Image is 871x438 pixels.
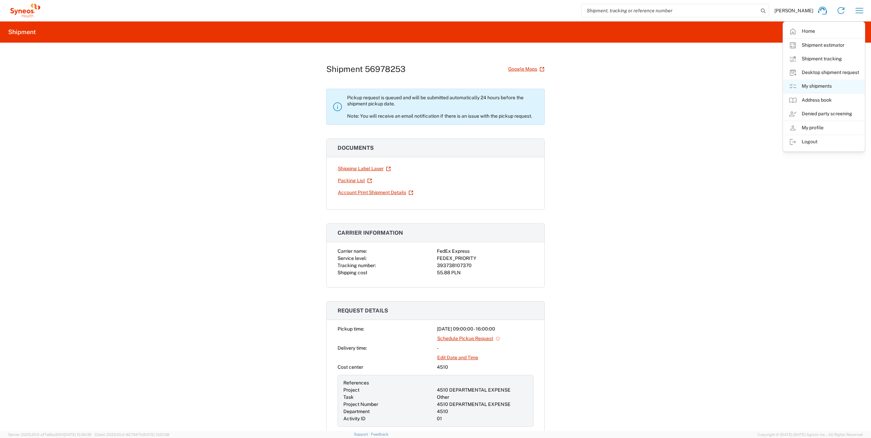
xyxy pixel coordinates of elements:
div: 01 [437,415,528,422]
div: 55.88 PLN [437,269,533,276]
span: Request details [338,307,388,314]
span: Client: 2025.20.0-827847b [95,433,169,437]
div: Task [343,394,434,401]
span: Copyright © [DATE]-[DATE] Agistix Inc., All Rights Reserved [758,432,863,438]
div: Other [437,394,528,401]
a: Support [354,432,371,436]
a: Desktop shipment request [783,66,865,79]
div: Project [343,386,434,394]
div: Project Number [343,401,434,408]
div: Department [343,408,434,415]
div: FEDEX_PRIORITY [437,255,533,262]
a: Edit Date and Time [437,352,479,364]
a: Address book [783,93,865,107]
div: [DATE] 09:00:00 - 16:00:00 [437,325,533,333]
div: 4510 DEPARTMENTAL EXPENSE [437,401,528,408]
span: Cost center [338,364,363,370]
a: Packing List [338,175,372,187]
span: References [343,380,369,385]
span: Service level: [338,255,367,261]
a: Logout [783,135,865,149]
span: [PERSON_NAME] [774,8,813,14]
div: Activity ID [343,415,434,422]
a: Feedback [371,432,388,436]
a: My profile [783,121,865,135]
a: Shipment estimator [783,39,865,52]
a: Google Maps [508,63,545,75]
a: Home [783,25,865,38]
div: 4510 [437,408,528,415]
h1: Shipment 56978253 [326,64,405,74]
span: Documents [338,145,374,151]
a: Denied party screening [783,107,865,121]
a: Shipment tracking [783,52,865,66]
span: Shipping cost [338,270,367,275]
span: Delivery time: [338,345,367,351]
span: Pickup time: [338,326,364,332]
span: [DATE] 11:20:38 [143,433,169,437]
span: Carrier name: [338,248,367,254]
span: Tracking number: [338,263,376,268]
div: 4510 DEPARTMENTAL EXPENSE [437,386,528,394]
a: Shipping Label Laser [338,163,391,175]
div: 4510 [437,364,533,371]
span: Server: 2025.20.0-af7a6be3001 [8,433,91,437]
div: - [437,345,533,352]
input: Shipment, tracking or reference number [582,4,758,17]
div: 393738107370 [437,262,533,269]
a: Schedule Pickup Request [437,333,501,345]
div: FedEx Express [437,248,533,255]
span: [DATE] 10:36:36 [64,433,91,437]
p: Pickup request is queued and will be submitted automatically 24 hours before the shipment pickup ... [347,94,539,119]
h2: Shipment [8,28,36,36]
a: Account Print Shipment Details [338,187,414,199]
span: Carrier information [338,230,403,236]
a: My shipments [783,79,865,93]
